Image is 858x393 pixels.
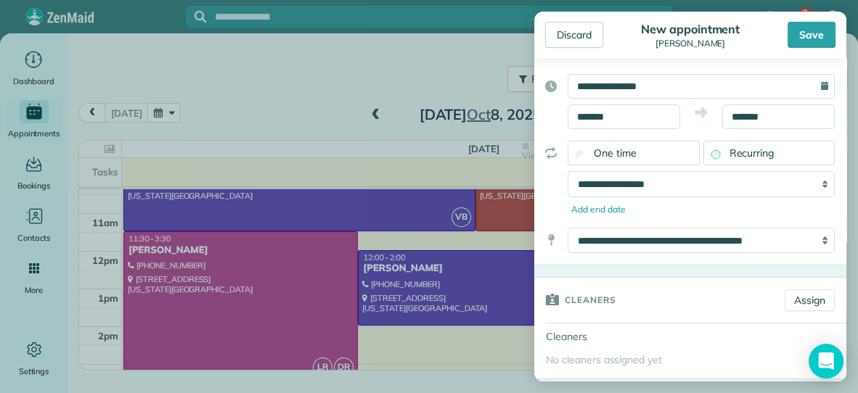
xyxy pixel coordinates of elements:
div: [PERSON_NAME] [637,38,744,49]
span: One time [594,146,637,160]
div: Open Intercom Messenger [809,344,843,378]
div: Discard [545,22,603,48]
h3: Cleaners [565,278,616,321]
span: No cleaners assigned yet [546,353,662,366]
div: New appointment [637,22,744,36]
a: Assign [785,289,835,311]
div: Add end date [568,203,835,216]
input: One time [576,150,585,160]
span: Recurring [730,146,775,160]
div: Save [788,22,835,48]
div: Cleaners [534,323,636,349]
input: Recurring [711,150,720,160]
